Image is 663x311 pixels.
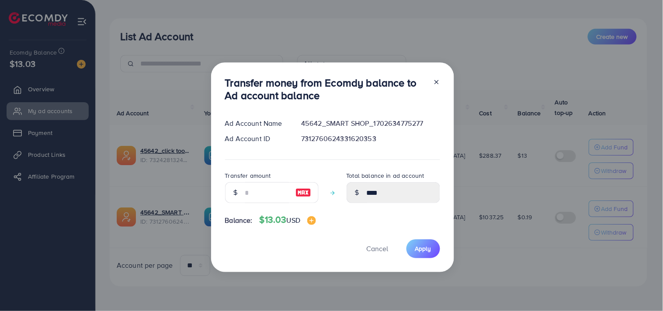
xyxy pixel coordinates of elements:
[260,214,316,225] h4: $13.03
[218,134,295,144] div: Ad Account ID
[287,215,300,225] span: USD
[295,187,311,198] img: image
[307,216,316,225] img: image
[225,171,271,180] label: Transfer amount
[367,244,389,253] span: Cancel
[347,171,424,180] label: Total balance in ad account
[356,239,399,258] button: Cancel
[406,239,440,258] button: Apply
[218,118,295,128] div: Ad Account Name
[294,134,447,144] div: 7312760624331620353
[225,215,253,225] span: Balance:
[415,244,431,253] span: Apply
[225,76,426,102] h3: Transfer money from Ecomdy balance to Ad account balance
[294,118,447,128] div: 45642_SMART SHOP_1702634775277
